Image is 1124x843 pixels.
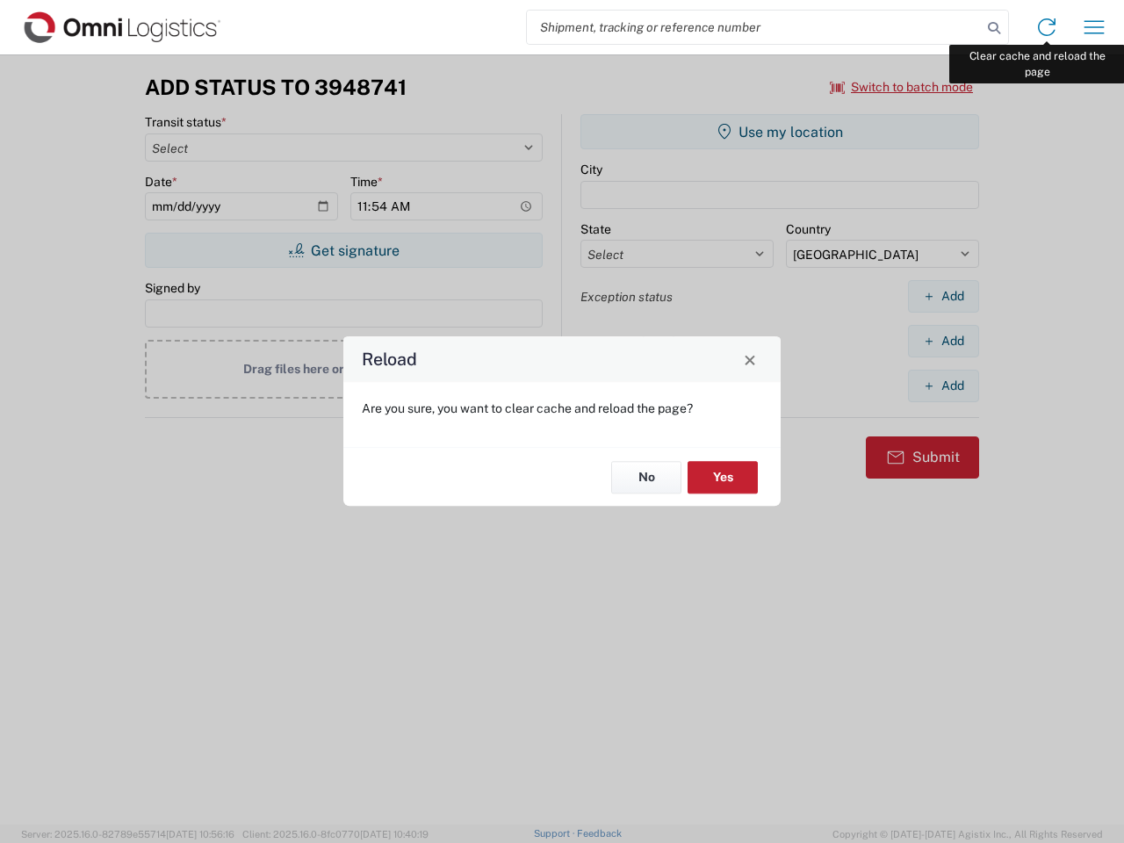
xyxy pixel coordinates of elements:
button: Yes [688,461,758,494]
button: No [611,461,681,494]
h4: Reload [362,347,417,372]
button: Close [738,347,762,371]
input: Shipment, tracking or reference number [527,11,982,44]
p: Are you sure, you want to clear cache and reload the page? [362,400,762,416]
